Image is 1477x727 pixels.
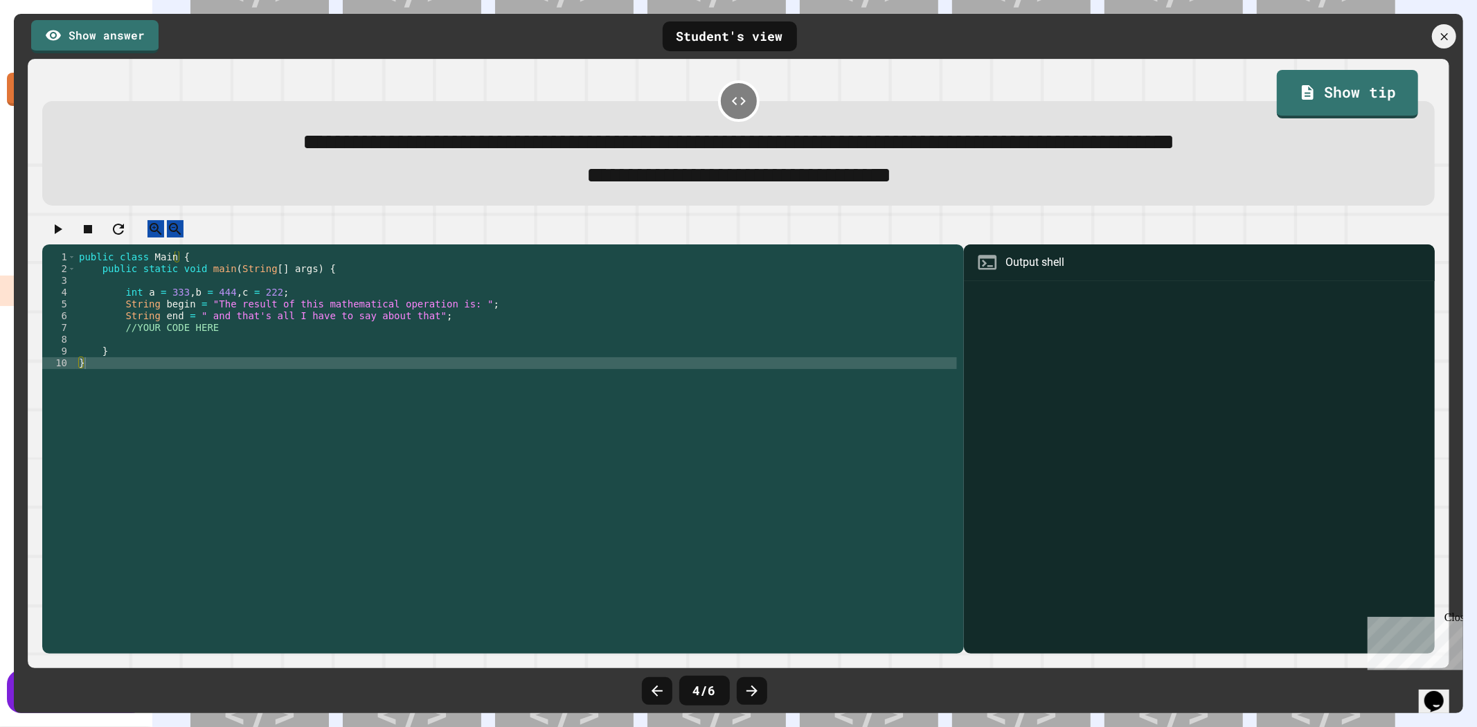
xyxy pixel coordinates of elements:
div: 6 [42,310,76,322]
span: Toggle code folding, rows 2 through 9 [68,263,75,275]
div: 3 [42,275,76,287]
div: 1 [42,251,76,263]
div: 9 [42,345,76,357]
div: Student's view [663,21,797,51]
div: 4 / 6 [679,676,730,706]
iframe: chat widget [1419,672,1463,713]
div: 10 [42,357,76,369]
a: Show answer [31,20,159,53]
div: 7 [42,322,76,334]
div: Output shell [1005,254,1064,271]
div: 2 [42,263,76,275]
div: 8 [42,334,76,345]
a: Show tip [1277,70,1418,118]
div: 4 [42,287,76,298]
span: Toggle code folding, rows 1 through 10 [68,251,75,263]
iframe: chat widget [1362,611,1463,670]
div: Chat with us now!Close [6,6,96,88]
div: 5 [42,298,76,310]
